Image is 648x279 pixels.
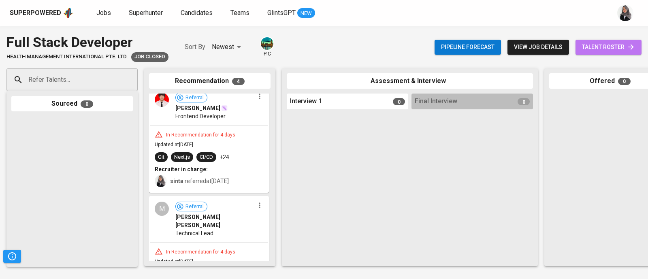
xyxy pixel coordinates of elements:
span: Teams [230,9,249,17]
a: talent roster [576,40,642,55]
button: Open [133,79,135,81]
a: Superpoweredapp logo [10,7,74,19]
span: GlintsGPT [267,9,296,17]
img: magic_wand.svg [221,105,228,111]
a: GlintsGPT NEW [267,8,315,18]
span: Referral [182,94,207,102]
div: M [155,202,169,216]
div: Superpowered [10,9,61,18]
span: Job Closed [131,53,168,61]
img: sinta.windasari@glints.com [617,5,633,21]
span: Interview 1 [290,97,322,106]
div: Job closure caused by changes in client hiring plans [131,52,168,62]
a: Candidates [181,8,214,18]
span: Final Interview [415,97,457,106]
span: 0 [518,98,530,105]
span: Updated at [DATE] [155,142,193,147]
img: a5d44b89-0c59-4c54-99d0-a63b29d42bd3.jpg [261,37,273,50]
button: view job details [507,40,569,55]
button: Pipeline forecast [435,40,501,55]
p: Newest [212,42,234,52]
img: app logo [63,7,74,19]
div: pic [260,36,274,58]
span: Candidates [181,9,213,17]
span: 4 [232,78,245,85]
img: 1246be3a05c2a67685389f6e13deb21a.png [155,93,169,107]
div: Sourced [11,96,133,112]
span: HEALTH MANAGEMENT INTERNATIONAL PTE. LTD. [6,53,128,61]
span: 0 [393,98,405,105]
a: Superhunter [129,8,164,18]
div: Newest [212,40,244,55]
span: referred at [DATE] [170,178,229,184]
p: +24 [220,153,229,161]
a: Teams [230,8,251,18]
b: Recruiter in charge: [155,166,208,173]
img: sinta.windasari@glints.com [155,175,167,187]
span: Frontend Developer [175,112,226,120]
span: Superhunter [129,9,163,17]
span: Technical Lead [175,229,213,237]
span: 0 [81,100,93,108]
div: Recommendation [149,73,271,89]
span: Pipeline forecast [441,42,495,52]
b: sinta [170,178,183,184]
span: [PERSON_NAME] [PERSON_NAME] [175,213,254,229]
span: view job details [514,42,563,52]
span: Updated at [DATE] [155,259,193,264]
div: In Recommendation for 4 days [163,249,239,256]
span: Referral [182,203,207,211]
span: talent roster [582,42,635,52]
div: CI/CD [200,153,213,161]
p: Sort By [185,42,205,52]
span: 0 [618,78,631,85]
div: Next.js [174,153,190,161]
span: NEW [297,9,315,17]
span: [PERSON_NAME] [175,104,220,112]
span: Jobs [96,9,111,17]
div: Git [158,153,164,161]
div: Full Stack Developer [6,32,168,52]
div: Assessment & Interview [287,73,533,89]
a: Jobs [96,8,113,18]
button: Pipeline Triggers [3,250,21,263]
div: In Recommendation for 4 days [163,132,239,138]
